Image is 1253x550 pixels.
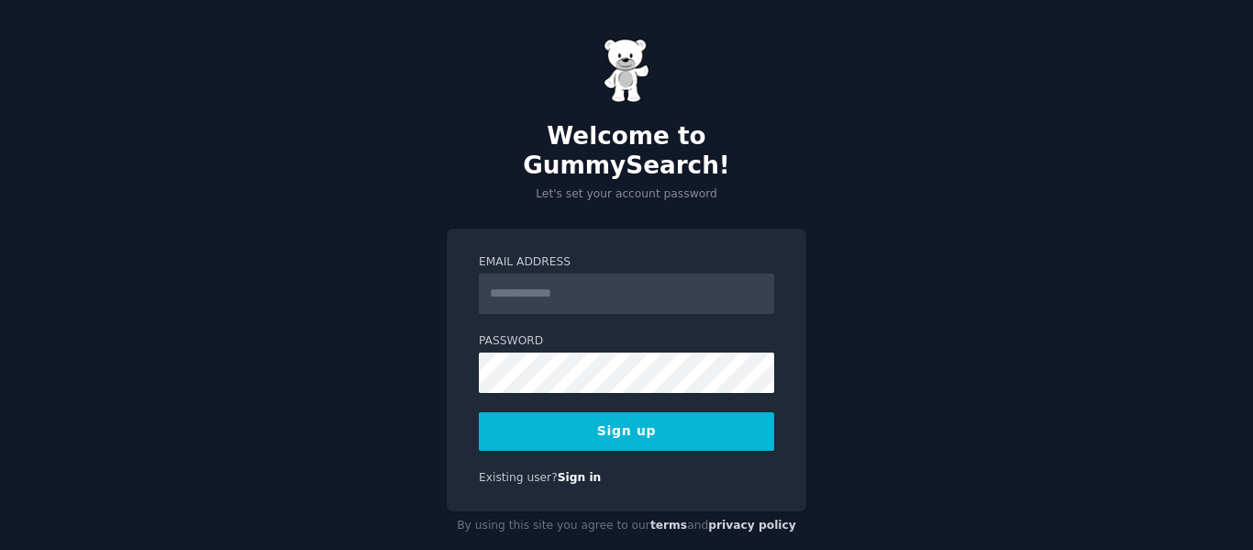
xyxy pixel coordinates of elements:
div: By using this site you agree to our and [447,511,806,541]
img: Gummy Bear [604,39,649,103]
button: Sign up [479,412,774,451]
a: privacy policy [708,519,796,532]
label: Password [479,333,774,350]
a: terms [650,519,687,532]
h2: Welcome to GummySearch! [447,122,806,180]
span: Existing user? [479,471,558,484]
p: Let's set your account password [447,186,806,203]
a: Sign in [558,471,602,484]
label: Email Address [479,254,774,271]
